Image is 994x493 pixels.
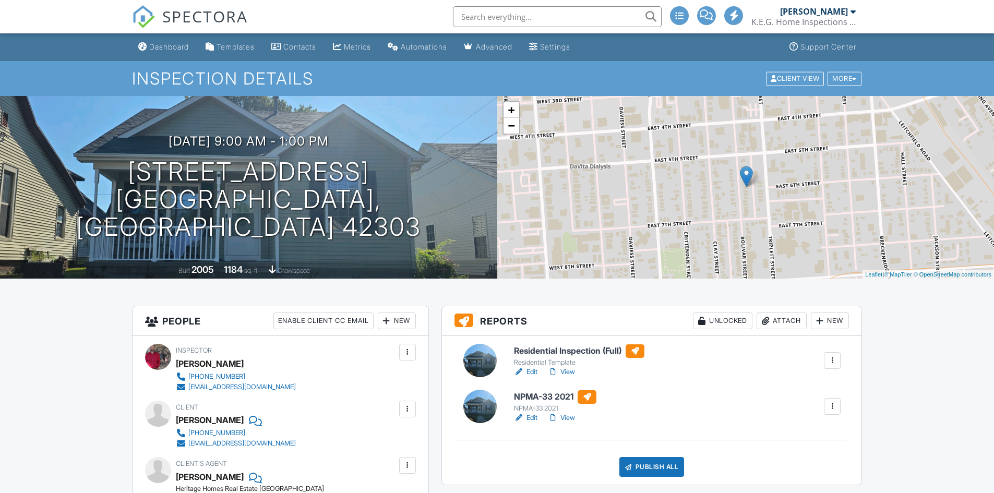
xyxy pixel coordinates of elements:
[176,428,296,438] a: [PHONE_NUMBER]
[751,17,856,27] div: K.E.G. Home Inspections LLC
[514,413,537,423] a: Edit
[757,312,807,329] div: Attach
[224,264,243,275] div: 1184
[176,403,198,411] span: Client
[800,42,856,51] div: Support Center
[865,271,882,278] a: Leaflet
[884,271,912,278] a: © MapTiler
[132,5,155,28] img: The Best Home Inspection Software - Spectora
[525,38,574,57] a: Settings
[401,42,447,51] div: Automations
[17,158,481,241] h1: [STREET_ADDRESS] [GEOGRAPHIC_DATA], [GEOGRAPHIC_DATA] 42303
[514,344,644,358] h6: Residential Inspection (Full)
[132,69,863,88] h1: Inspection Details
[548,367,575,377] a: View
[619,457,685,477] div: Publish All
[133,306,428,336] h3: People
[514,390,596,404] h6: NPMA-33 2021
[548,413,575,423] a: View
[278,267,310,274] span: crawlspace
[460,38,517,57] a: Advanced
[378,312,416,329] div: New
[191,264,214,275] div: 2005
[384,38,451,57] a: Automations (Advanced)
[188,372,245,381] div: [PHONE_NUMBER]
[283,42,316,51] div: Contacts
[540,42,570,51] div: Settings
[217,42,255,51] div: Templates
[176,356,244,371] div: [PERSON_NAME]
[188,439,296,448] div: [EMAIL_ADDRESS][DOMAIN_NAME]
[267,38,320,57] a: Contacts
[169,134,329,148] h3: [DATE] 9:00 am - 1:00 pm
[514,358,644,367] div: Residential Template
[149,42,189,51] div: Dashboard
[178,267,190,274] span: Built
[134,38,193,57] a: Dashboard
[176,460,227,467] span: Client's Agent
[863,270,994,279] div: |
[766,71,824,86] div: Client View
[504,118,519,134] a: Zoom out
[453,6,662,27] input: Search everything...
[176,412,244,428] div: [PERSON_NAME]
[188,383,296,391] div: [EMAIL_ADDRESS][DOMAIN_NAME]
[780,6,848,17] div: [PERSON_NAME]
[162,5,248,27] span: SPECTORA
[693,312,752,329] div: Unlocked
[476,42,512,51] div: Advanced
[785,38,860,57] a: Support Center
[176,438,296,449] a: [EMAIL_ADDRESS][DOMAIN_NAME]
[514,404,596,413] div: NPMA-33 2021
[132,14,248,36] a: SPECTORA
[176,382,296,392] a: [EMAIL_ADDRESS][DOMAIN_NAME]
[514,390,596,413] a: NPMA-33 2021 NPMA-33 2021
[188,429,245,437] div: [PHONE_NUMBER]
[765,74,827,82] a: Client View
[201,38,259,57] a: Templates
[514,367,537,377] a: Edit
[828,71,861,86] div: More
[273,312,374,329] div: Enable Client CC Email
[176,346,212,354] span: Inspector
[811,312,849,329] div: New
[176,469,244,485] a: [PERSON_NAME]
[176,485,356,493] div: Heritage Homes Real Estate [GEOGRAPHIC_DATA]
[442,306,862,336] h3: Reports
[329,38,375,57] a: Metrics
[504,102,519,118] a: Zoom in
[514,344,644,367] a: Residential Inspection (Full) Residential Template
[914,271,991,278] a: © OpenStreetMap contributors
[244,267,259,274] span: sq. ft.
[344,42,371,51] div: Metrics
[176,371,296,382] a: [PHONE_NUMBER]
